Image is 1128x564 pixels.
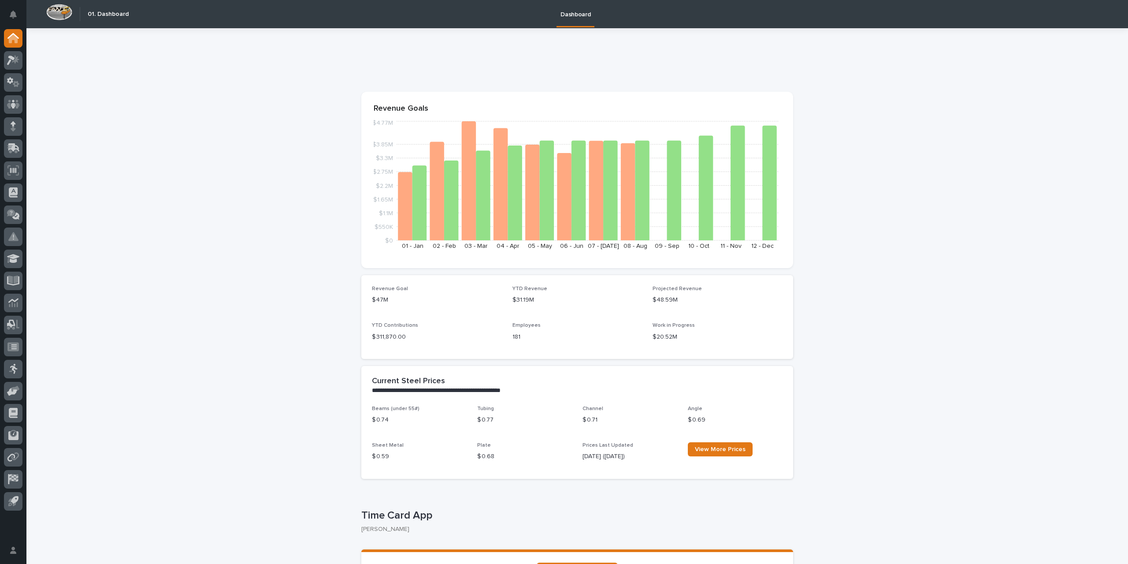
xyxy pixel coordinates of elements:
span: Work in Progress [653,323,695,328]
button: Notifications [4,5,22,24]
text: 06 - Jun [560,243,583,249]
h2: Current Steel Prices [372,377,445,386]
text: 07 - [DATE] [588,243,619,249]
text: 10 - Oct [688,243,709,249]
p: $ 311,870.00 [372,332,502,342]
p: 181 [512,332,642,342]
tspan: $0 [385,238,393,244]
p: $ 0.71 [583,415,677,425]
p: [PERSON_NAME] [361,526,786,533]
p: $ 0.77 [477,415,572,425]
span: Channel [583,406,603,411]
text: 12 - Dec [751,243,774,249]
text: 01 - Jan [402,243,423,249]
text: 08 - Aug [623,243,647,249]
p: Time Card App [361,509,790,522]
tspan: $3.3M [376,155,393,161]
p: $ 0.74 [372,415,467,425]
text: 05 - May [528,243,552,249]
text: 09 - Sep [655,243,679,249]
span: Angle [688,406,702,411]
span: Beams (under 55#) [372,406,419,411]
img: Workspace Logo [46,4,72,20]
tspan: $3.85M [372,142,393,148]
p: $48.59M [653,295,783,305]
span: Tubing [477,406,494,411]
span: Projected Revenue [653,286,702,291]
a: View More Prices [688,442,753,456]
p: $47M [372,295,502,305]
text: 02 - Feb [433,243,456,249]
text: 04 - Apr [497,243,519,249]
span: Plate [477,443,491,448]
tspan: $4.77M [372,120,393,126]
span: Employees [512,323,541,328]
p: $ 0.68 [477,452,572,461]
div: Notifications [11,11,22,25]
span: Prices Last Updated [583,443,633,448]
text: 11 - Nov [720,243,742,249]
tspan: $1.1M [379,210,393,216]
span: View More Prices [695,446,746,452]
p: $20.52M [653,332,783,342]
tspan: $550K [375,224,393,230]
p: Revenue Goals [374,104,781,114]
p: $31.19M [512,295,642,305]
span: Sheet Metal [372,443,404,448]
span: Revenue Goal [372,286,408,291]
text: 03 - Mar [464,243,488,249]
h2: 01. Dashboard [88,11,129,18]
tspan: $1.65M [373,196,393,202]
tspan: $2.2M [376,183,393,189]
p: [DATE] ([DATE]) [583,452,677,461]
p: $ 0.69 [688,415,783,425]
span: YTD Contributions [372,323,418,328]
span: YTD Revenue [512,286,547,291]
tspan: $2.75M [373,169,393,175]
p: $ 0.59 [372,452,467,461]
